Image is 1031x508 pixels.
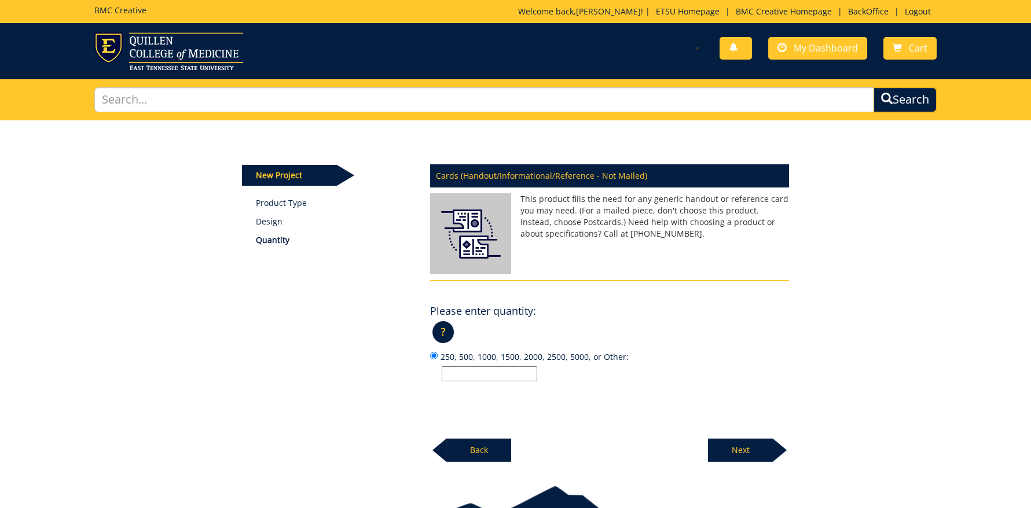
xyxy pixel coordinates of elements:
label: 250, 500, 1000, 1500, 2000, 2500, 5000, or Other: [430,350,789,381]
a: ETSU Homepage [650,6,725,17]
a: Logout [899,6,937,17]
span: My Dashboard [794,42,858,54]
a: Cart [883,37,937,60]
a: My Dashboard [768,37,867,60]
p: New Project [242,165,337,186]
a: BMC Creative Homepage [730,6,838,17]
img: ETSU logo [94,32,243,70]
button: Search [874,87,937,112]
h5: BMC Creative [94,6,146,14]
input: Search... [94,87,874,112]
p: Next [708,439,773,462]
a: [PERSON_NAME] [576,6,641,17]
input: 250, 500, 1000, 1500, 2000, 2500, 5000, or Other: [430,352,438,359]
p: Welcome back, ! | | | | [518,6,937,17]
h4: Please enter quantity: [430,305,536,317]
p: Cards (Handout/Informational/Reference - Not Mailed) [430,164,789,187]
a: BackOffice [842,6,894,17]
p: Back [446,439,511,462]
p: Quantity [256,234,413,246]
span: Cart [909,42,927,54]
input: 250, 500, 1000, 1500, 2000, 2500, 5000, or Other: [442,366,537,381]
p: This product fills the need for any generic handout or reference card you may need. (For a mailed... [430,193,789,240]
p: ? [432,321,454,343]
p: Design [256,216,413,227]
a: Product Type [256,197,413,209]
